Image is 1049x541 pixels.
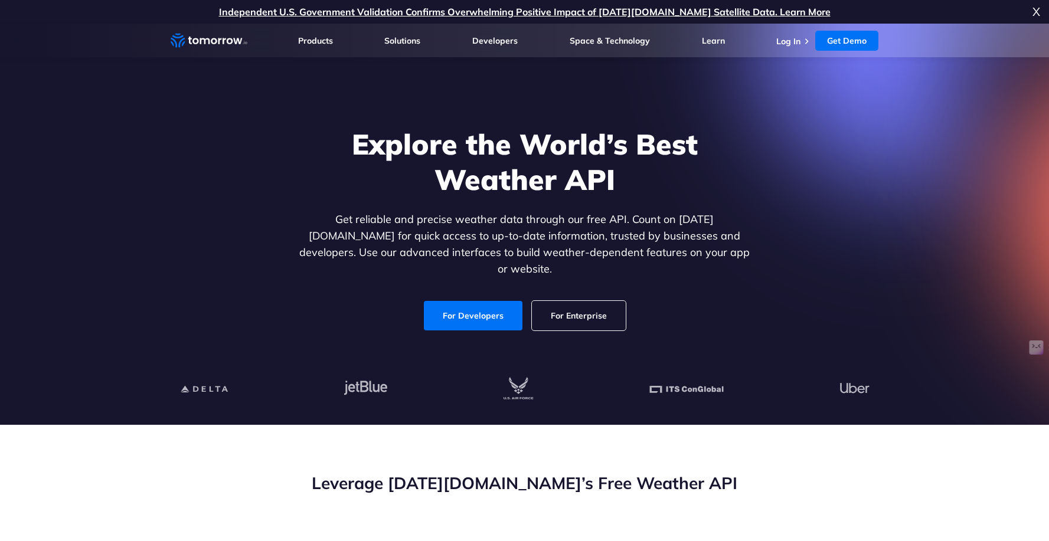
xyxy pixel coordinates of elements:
a: Learn [702,35,725,46]
a: Space & Technology [570,35,650,46]
a: Log In [776,36,800,47]
h2: Leverage [DATE][DOMAIN_NAME]’s Free Weather API [171,472,879,494]
a: Products [298,35,333,46]
a: Get Demo [815,31,878,51]
a: Independent U.S. Government Validation Confirms Overwhelming Positive Impact of [DATE][DOMAIN_NAM... [219,6,831,18]
a: Developers [472,35,518,46]
a: For Developers [424,301,522,330]
p: Get reliable and precise weather data through our free API. Count on [DATE][DOMAIN_NAME] for quic... [297,211,753,277]
a: Solutions [384,35,420,46]
a: For Enterprise [532,301,626,330]
h1: Explore the World’s Best Weather API [297,126,753,197]
a: Home link [171,32,247,50]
